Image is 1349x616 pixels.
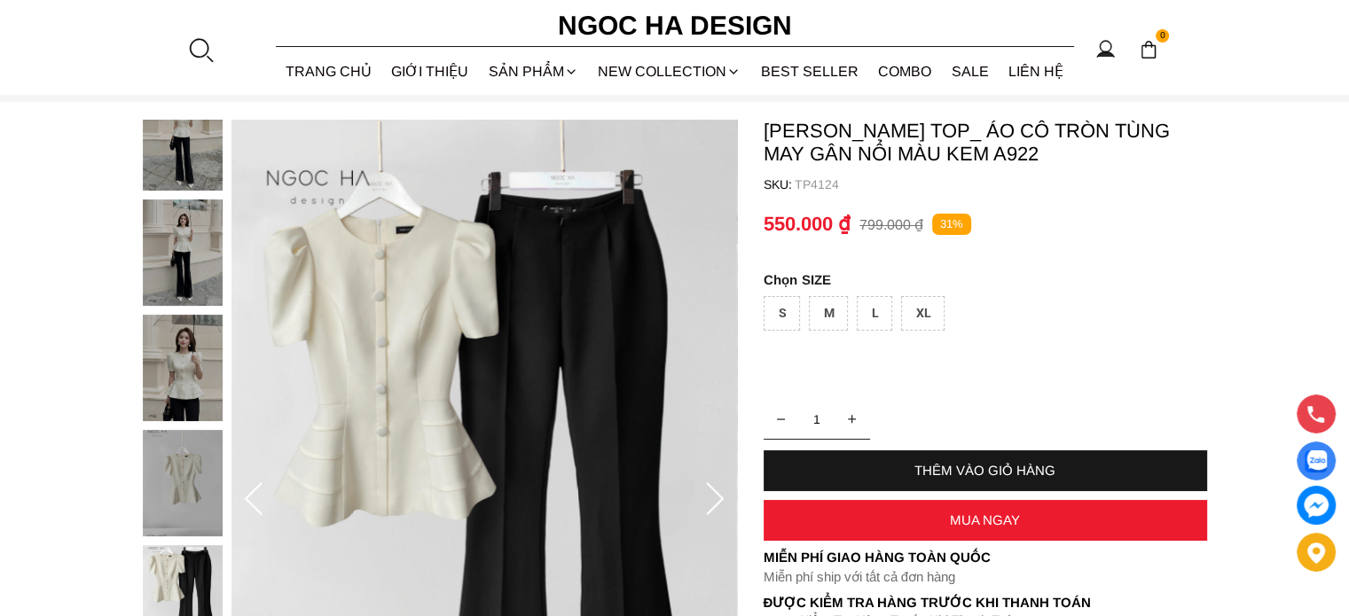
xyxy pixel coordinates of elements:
div: L [857,296,892,331]
a: GIỚI THIỆU [381,48,479,95]
p: 799.000 ₫ [859,216,923,233]
img: Ellie Top_ Áo Cổ Tròn Tùng May Gân Nổi Màu Kem A922_mini_3 [143,315,223,421]
a: LIÊN HỆ [999,48,1074,95]
div: THÊM VÀO GIỎ HÀNG [764,463,1207,478]
a: BEST SELLER [751,48,869,95]
div: S [764,296,800,331]
font: Miễn phí ship với tất cả đơn hàng [764,569,955,584]
a: Ngoc Ha Design [542,4,808,47]
font: Miễn phí giao hàng toàn quốc [764,550,991,565]
p: [PERSON_NAME] Top_ Áo Cổ Tròn Tùng May Gân Nổi Màu Kem A922 [764,120,1207,166]
div: M [809,296,848,331]
div: SẢN PHẨM [479,48,589,95]
img: Display image [1305,450,1327,472]
p: 31% [932,214,971,236]
p: Được Kiểm Tra Hàng Trước Khi Thanh Toán [764,595,1207,611]
input: Quantity input [764,402,870,437]
a: SALE [942,48,1000,95]
p: 550.000 ₫ [764,213,851,236]
p: TP4124 [795,177,1207,191]
img: Ellie Top_ Áo Cổ Tròn Tùng May Gân Nổi Màu Kem A922_mini_2 [143,199,223,306]
div: MUA NGAY [764,512,1207,527]
span: 0 [1156,29,1170,43]
a: Combo [868,48,942,95]
a: NEW COLLECTION [588,48,751,95]
img: img-CART-ICON-ksit0nf1 [1139,40,1158,59]
a: Display image [1297,441,1336,480]
img: Ellie Top_ Áo Cổ Tròn Tùng May Gân Nổi Màu Kem A922_mini_1 [143,84,223,191]
a: TRANG CHỦ [276,48,382,95]
a: messenger [1297,486,1336,525]
img: Ellie Top_ Áo Cổ Tròn Tùng May Gân Nổi Màu Kem A922_mini_4 [143,430,223,536]
p: SIZE [764,272,1207,287]
h6: SKU: [764,177,795,191]
div: XL [901,296,945,331]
